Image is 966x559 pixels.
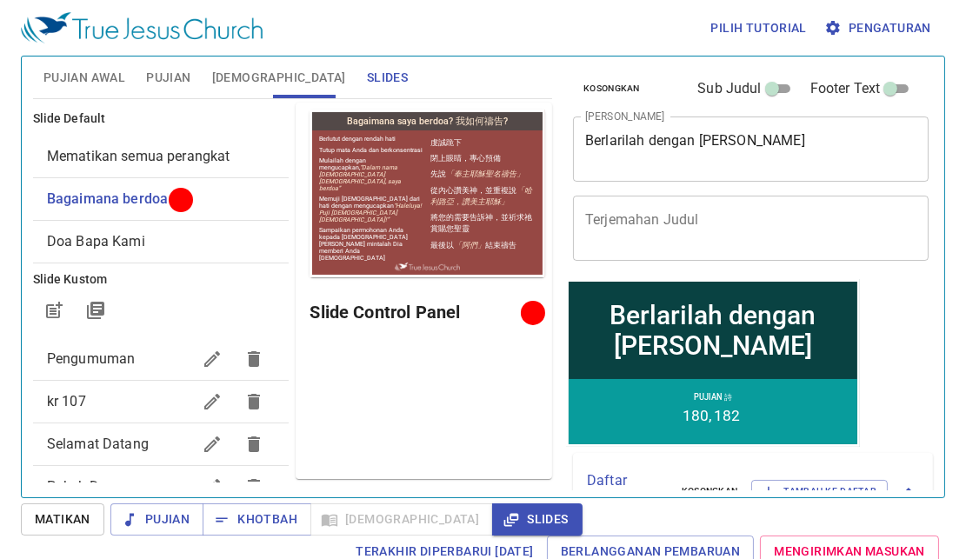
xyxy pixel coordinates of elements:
[121,43,226,55] p: 閉上眼睛，專心預備
[585,132,916,165] textarea: Berlarilah dengan [PERSON_NAME]
[33,136,290,177] div: Mematikan semua perangkat
[85,153,150,162] img: True Jesus Church
[10,86,115,114] p: Memuji [DEMOGRAPHIC_DATA] dari hati dengan mengucapkan
[367,67,408,89] span: Slides
[110,503,203,536] button: Pujian
[3,3,233,21] h1: Bagaimana saya berdoa? 我如何禱告?
[33,178,290,220] div: Bagaimana berdoa
[121,103,226,125] p: 將您的需要告訴神，並祈求祂賞賜您聖靈
[33,270,290,289] h6: Slide Kustom
[763,483,876,499] span: Tambah ke Daftar
[47,233,145,250] span: [object Object]
[47,350,136,367] span: Pengumuman
[506,509,568,530] span: Slides
[566,279,860,447] iframe: from-child
[703,12,814,44] button: Pilih tutorial
[121,28,226,39] p: 虔誠跪下
[33,381,290,423] div: kr 107
[573,453,933,529] div: Daftar Khotbah(1)KosongkanTambah ke Daftar
[121,130,226,142] p: 最後以 結束禱告
[47,148,230,164] span: [object Object]
[710,17,807,39] span: Pilih tutorial
[810,78,881,99] span: Footer Text
[492,503,582,536] button: Slides
[671,481,749,502] button: Kosongkan
[217,509,297,530] span: Khotbah
[587,470,668,512] p: Daftar Khotbah ( 1 )
[47,393,86,409] span: kr 107
[33,338,290,380] div: Pengumuman
[21,12,263,43] img: True Jesus Church
[682,483,738,499] span: Kosongkan
[47,478,115,495] span: Pokok Doa
[137,60,215,69] em: 「奉主耶穌聖名禱告」
[33,110,290,129] h6: Slide Default
[697,78,761,99] span: Sub Judul
[35,509,90,530] span: Matikan
[33,466,290,508] div: Pokok Doa
[10,55,91,83] em: “Dalam nama [DEMOGRAPHIC_DATA] [DEMOGRAPHIC_DATA], saya berdoa”
[10,117,115,152] p: Sampaikan permohonan Anda kepada [DEMOGRAPHIC_DATA] [PERSON_NAME] mintalah Dia memberi Anda [DEMO...
[212,67,346,89] span: [DEMOGRAPHIC_DATA]
[121,76,226,98] p: 從內心讚美神，並重複說
[310,298,527,326] h6: Slide Control Panel
[33,423,290,465] div: Selamat Datang
[47,190,168,207] span: [object Object]
[43,67,125,89] span: Pujian Awal
[10,37,115,44] p: Tutup mata Anda dan berkonsentrasi
[121,77,223,96] em: 「哈利路亞，讚美主耶穌」
[751,480,888,502] button: Tambah ke Daftar
[47,436,149,452] span: Selamat Datang
[203,503,311,536] button: Khotbah
[10,26,115,33] p: Berlutut dengan rendah hati
[146,67,190,89] span: Pujian
[10,48,115,83] p: Mulailah dengan mengucapkan,
[33,221,290,263] div: Doa Bapa Kami
[821,12,938,44] button: Pengaturan
[124,509,190,530] span: Pujian
[828,17,931,39] span: Pengaturan
[121,59,226,70] p: 先說
[573,78,650,99] button: Kosongkan
[10,93,112,114] em: “Haleluya! Puji [DEMOGRAPHIC_DATA] [DEMOGRAPHIC_DATA]!”
[144,131,176,140] em: 「阿們」
[583,81,640,96] span: Kosongkan
[21,503,104,536] button: Matikan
